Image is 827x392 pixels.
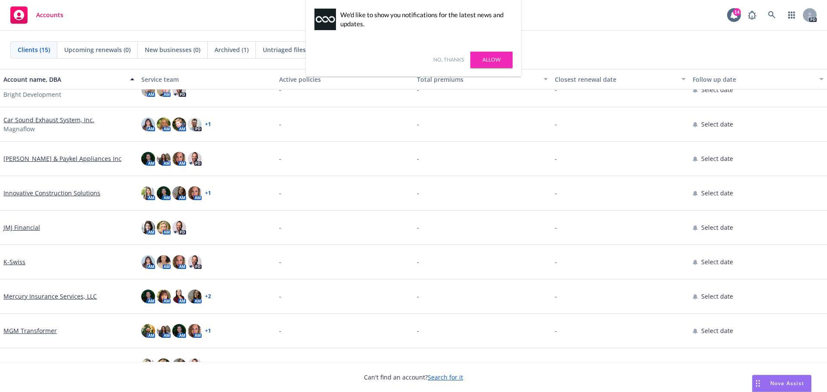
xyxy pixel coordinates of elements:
[141,83,155,97] img: photo
[141,75,272,84] div: Service team
[555,188,557,198] span: -
[279,120,281,129] span: -
[172,221,186,235] img: photo
[701,120,733,129] span: Select date
[141,117,155,131] img: photo
[205,328,211,333] a: + 1
[3,154,121,163] a: [PERSON_NAME] & Paykel Appliances Inc
[551,69,689,90] button: Closest renewal date
[770,380,804,387] span: Nova Assist
[413,69,551,90] button: Total premiums
[701,292,733,301] span: Select date
[3,75,125,84] div: Account name, DBA
[172,290,186,303] img: photo
[188,255,202,269] img: photo
[417,75,538,84] div: Total premiums
[141,221,155,235] img: photo
[555,154,557,163] span: -
[205,191,211,196] a: + 1
[157,324,171,338] img: photo
[141,152,155,166] img: photo
[3,115,94,124] a: Car Sound Exhaust System, Inc.
[279,154,281,163] span: -
[205,122,211,127] a: + 1
[3,223,40,232] a: JMJ Financial
[7,3,67,27] a: Accounts
[428,373,463,381] a: Search for it
[555,85,557,94] span: -
[555,120,557,129] span: -
[417,361,419,370] span: -
[279,361,281,370] span: -
[555,326,557,335] span: -
[157,152,171,166] img: photo
[417,188,419,198] span: -
[417,120,419,129] span: -
[701,223,733,232] span: Select date
[188,186,202,200] img: photo
[701,188,733,198] span: Select date
[3,90,61,99] span: Bright Development
[188,358,202,372] img: photo
[141,290,155,303] img: photo
[141,255,155,269] img: photo
[172,255,186,269] img: photo
[18,45,50,54] span: Clients (15)
[763,6,780,24] a: Search
[141,358,155,372] img: photo
[172,324,186,338] img: photo
[752,375,811,392] button: Nova Assist
[693,75,814,84] div: Follow up date
[145,45,200,54] span: New businesses (0)
[417,257,419,266] span: -
[364,373,463,382] span: Can't find an account?
[279,75,410,84] div: Active policies
[172,358,186,372] img: photo
[3,292,97,301] a: Mercury Insurance Services, LLC
[3,361,42,370] a: MobilityWare
[555,361,557,370] span: -
[279,85,281,94] span: -
[157,290,171,303] img: photo
[172,186,186,200] img: photo
[555,75,676,84] div: Closest renewal date
[701,326,733,335] span: Select date
[279,223,281,232] span: -
[279,188,281,198] span: -
[188,290,202,303] img: photo
[138,69,276,90] button: Service team
[157,117,171,131] img: photo
[3,188,100,198] a: Innovative Construction Solutions
[433,56,464,64] a: No, thanks
[64,45,131,54] span: Upcoming renewals (0)
[701,361,733,370] span: Select date
[157,221,171,235] img: photo
[157,358,171,372] img: photo
[188,324,202,338] img: photo
[279,292,281,301] span: -
[743,6,761,24] a: Report a Bug
[3,326,57,335] a: MGM Transformer
[340,10,508,28] div: We'd like to show you notifications for the latest news and updates.
[689,69,827,90] button: Follow up date
[417,326,419,335] span: -
[555,223,557,232] span: -
[701,85,733,94] span: Select date
[783,6,800,24] a: Switch app
[279,326,281,335] span: -
[752,375,763,392] div: Drag to move
[701,154,733,163] span: Select date
[417,85,419,94] span: -
[701,257,733,266] span: Select date
[733,8,741,16] div: 14
[157,255,171,269] img: photo
[141,324,155,338] img: photo
[172,117,186,131] img: photo
[157,186,171,200] img: photo
[3,124,35,133] span: Magnaflow
[157,83,171,97] img: photo
[172,83,186,97] img: photo
[417,223,419,232] span: -
[172,152,186,166] img: photo
[276,69,413,90] button: Active policies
